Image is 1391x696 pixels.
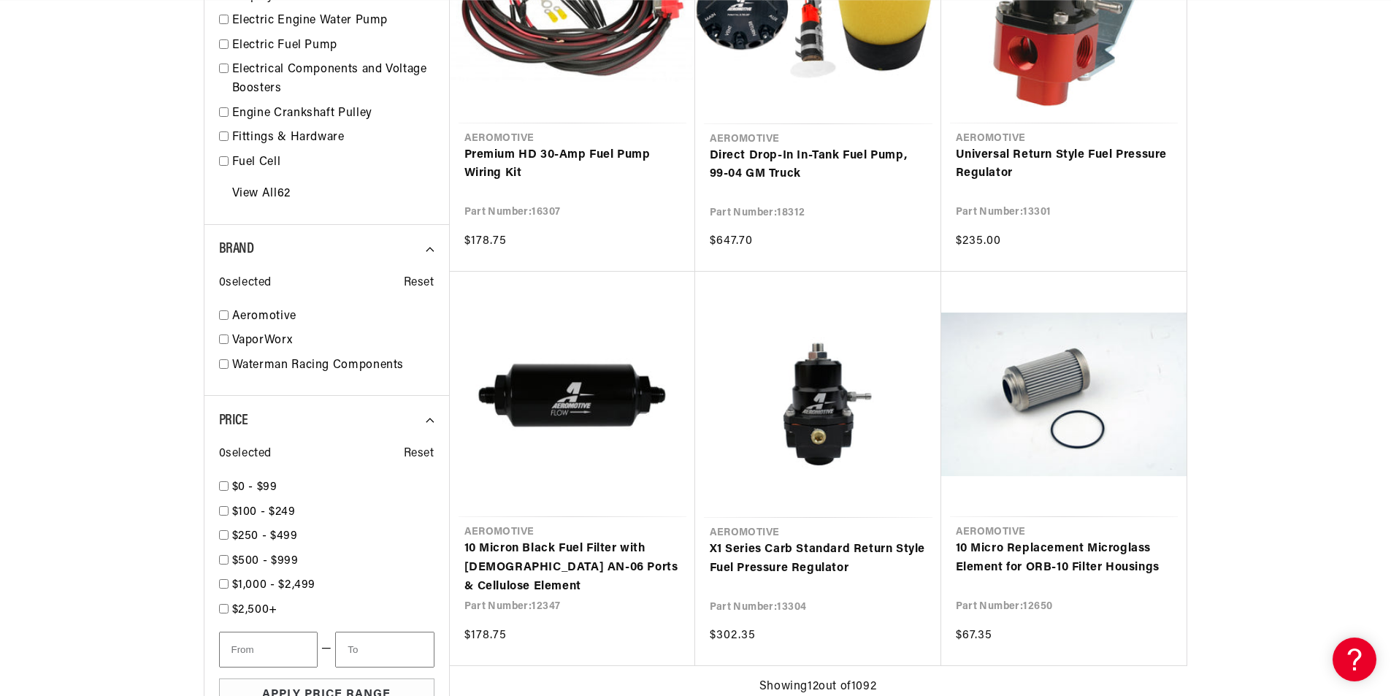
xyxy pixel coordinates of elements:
[232,307,434,326] a: Aeromotive
[464,540,681,596] a: 10 Micron Black Fuel Filter with [DEMOGRAPHIC_DATA] AN-06 Ports & Cellulose Element
[232,185,291,204] a: View All 62
[464,146,681,183] a: Premium HD 30-Amp Fuel Pump Wiring Kit
[232,356,434,375] a: Waterman Racing Components
[404,445,434,464] span: Reset
[232,61,434,98] a: Electrical Components and Voltage Boosters
[710,540,927,578] a: X1 Series Carb Standard Return Style Fuel Pressure Regulator
[232,12,434,31] a: Electric Engine Water Pump
[232,604,277,616] span: $2,500+
[232,332,434,351] a: VaporWorx
[232,481,277,493] span: $0 - $99
[219,242,254,256] span: Brand
[219,632,318,668] input: From
[219,413,248,428] span: Price
[404,274,434,293] span: Reset
[219,445,272,464] span: 0 selected
[232,579,316,591] span: $1,000 - $2,499
[232,37,434,56] a: Electric Fuel Pump
[232,530,298,542] span: $250 - $499
[956,540,1172,577] a: 10 Micro Replacement Microglass Element for ORB-10 Filter Housings
[321,640,332,659] span: —
[232,129,434,148] a: Fittings & Hardware
[956,146,1172,183] a: Universal Return Style Fuel Pressure Regulator
[219,274,272,293] span: 0 selected
[232,104,434,123] a: Engine Crankshaft Pulley
[335,632,434,668] input: To
[232,506,296,518] span: $100 - $249
[710,147,927,184] a: Direct Drop-In In-Tank Fuel Pump, 99-04 GM Truck
[232,555,299,567] span: $500 - $999
[232,153,434,172] a: Fuel Cell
